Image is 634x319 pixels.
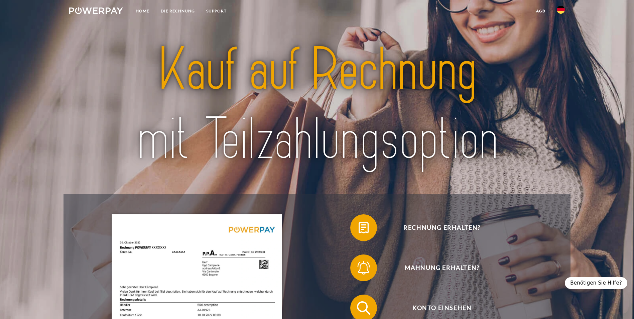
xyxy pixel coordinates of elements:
[355,300,372,316] img: qb_search.svg
[360,214,524,241] span: Rechnung erhalten?
[155,5,201,17] a: DIE RECHNUNG
[350,254,524,281] button: Mahnung erhalten?
[557,6,565,14] img: de
[69,7,123,14] img: logo-powerpay-white.svg
[360,254,524,281] span: Mahnung erhalten?
[565,277,627,289] div: Benötigen Sie Hilfe?
[94,32,540,178] img: title-powerpay_de.svg
[355,219,372,236] img: qb_bill.svg
[607,292,629,314] iframe: Schaltfläche zum Öffnen des Messaging-Fensters
[530,5,551,17] a: agb
[130,5,155,17] a: Home
[201,5,232,17] a: SUPPORT
[355,259,372,276] img: qb_bell.svg
[350,214,524,241] button: Rechnung erhalten?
